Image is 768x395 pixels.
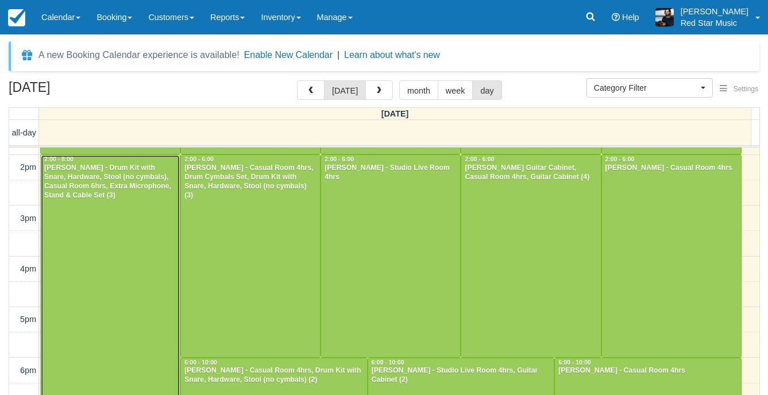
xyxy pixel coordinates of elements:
[464,164,597,182] div: [PERSON_NAME] Guitar Cabinet, Casual Room 4hrs, Guitar Cabinet (4)
[558,366,738,375] div: [PERSON_NAME] - Casual Room 4hrs
[461,154,601,358] a: 2:00 - 6:00[PERSON_NAME] Guitar Cabinet, Casual Room 4hrs, Guitar Cabinet (4)
[381,109,409,118] span: [DATE]
[8,9,25,26] img: checkfront-main-nav-mini-logo.png
[372,359,404,366] span: 6:00 - 10:00
[184,156,214,162] span: 2:00 - 6:00
[371,366,551,385] div: [PERSON_NAME] - Studio Live Room 4hrs, Guitar Cabinet (2)
[20,315,36,324] span: 5pm
[324,164,457,182] div: [PERSON_NAME] - Studio Live Room 4hrs
[20,162,36,172] span: 2pm
[713,81,765,98] button: Settings
[601,154,742,358] a: 2:00 - 6:00[PERSON_NAME] - Casual Room 4hrs
[472,80,501,100] button: day
[44,156,74,162] span: 2:00 - 8:00
[681,6,748,17] p: [PERSON_NAME]
[20,366,36,375] span: 6pm
[438,80,473,100] button: week
[605,156,635,162] span: 2:00 - 6:00
[20,264,36,273] span: 4pm
[244,49,333,61] button: Enable New Calendar
[337,50,339,60] span: |
[38,48,240,62] div: A new Booking Calendar experience is available!
[184,366,364,385] div: [PERSON_NAME] - Casual Room 4hrs, Drum Kit with Snare, Hardware, Stool (no cymbals) (2)
[622,13,639,22] span: Help
[324,80,366,100] button: [DATE]
[734,85,758,93] span: Settings
[20,214,36,223] span: 3pm
[586,78,713,98] button: Category Filter
[344,50,440,60] a: Learn about what's new
[9,80,154,102] h2: [DATE]
[44,164,177,200] div: [PERSON_NAME] - Drum Kit with Snare, Hardware, Stool (no cymbals), Casual Room 6hrs, Extra Microp...
[321,154,461,358] a: 2:00 - 6:00[PERSON_NAME] - Studio Live Room 4hrs
[399,80,438,100] button: month
[12,128,36,137] span: all-day
[612,13,620,21] i: Help
[184,359,217,366] span: 6:00 - 10:00
[180,154,321,358] a: 2:00 - 6:00[PERSON_NAME] - Casual Room 4hrs, Drum Cymbals Set, Drum Kit with Snare, Hardware, Sto...
[325,156,354,162] span: 2:00 - 6:00
[681,17,748,29] p: Red Star Music
[558,359,591,366] span: 6:00 - 10:00
[184,164,317,200] div: [PERSON_NAME] - Casual Room 4hrs, Drum Cymbals Set, Drum Kit with Snare, Hardware, Stool (no cymb...
[605,164,738,173] div: [PERSON_NAME] - Casual Room 4hrs
[655,8,674,26] img: A1
[594,82,698,94] span: Category Filter
[465,156,494,162] span: 2:00 - 6:00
